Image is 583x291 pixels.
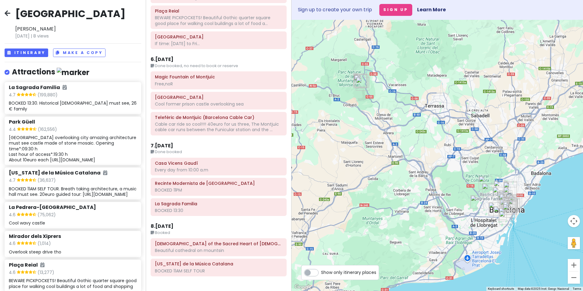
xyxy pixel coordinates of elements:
div: Montserrat Cable Car | Upper Station [352,72,370,91]
div: Telefèric de Montjuïc (Barcelona Cable Car) [496,205,514,224]
button: Itinerary [5,48,48,57]
span: 4.6 [9,240,17,248]
button: Make a Copy [53,48,106,57]
span: [DATE] 8 views [15,33,125,39]
span: [PERSON_NAME] [15,25,125,33]
div: Montjuïc Castle [497,209,515,227]
div: Bellesguard [480,181,498,199]
div: [GEOGRAPHIC_DATA] overlooking city amazing architecture must see castle made of stone mosaic. Ope... [9,135,137,163]
span: 4.7 [9,92,17,99]
img: marker [57,68,89,77]
span: 4.6 [9,269,17,277]
h6: Plaça Reial [9,262,45,268]
span: 4.4 [9,126,17,134]
div: Plaça de Catalunya [499,194,517,213]
div: Abbey of Montserrat [351,72,370,90]
h6: La Sagrada Familia [155,201,282,207]
div: La Pedrera-Casa Milà [495,189,513,208]
h6: Temple of the Sacred Heart of Jesus [155,241,282,246]
span: Show only itinerary places [321,269,376,276]
div: BOOKED 13:30. Historical [DEMOGRAPHIC_DATA] must see, 26 € family [9,100,137,111]
i: Added to itinerary [63,85,67,90]
h6: Barcelona Museum of Contemporary Art [155,34,282,40]
h6: La Pedrera-[GEOGRAPHIC_DATA] [9,204,96,211]
button: Zoom out [568,271,580,284]
div: Güell Palace [501,199,519,217]
h4: Attractions [12,67,89,77]
small: Booked [151,230,287,236]
span: (36,637) [38,177,56,185]
div: Arco de Triunfo de Barcelona [504,192,522,210]
div: Santa Anna Church [500,195,518,213]
h6: 7 . [DATE] [151,143,173,149]
div: Parc de l'Espanya Industrial [486,200,504,218]
div: Stairway to Heaven [353,72,371,90]
div: Mirador dels Xiprers [468,193,486,211]
a: Terms (opens in new tab) [573,287,581,290]
small: Done booked, no need to book or reserve [151,63,287,69]
div: Cool wavy castle [9,220,137,226]
h6: Plaça Reial [155,8,282,14]
span: | [31,33,32,39]
div: If time: [DATE] to Fri... [155,41,282,46]
div: Casa Batlló [497,192,515,210]
button: Keyboard shortcuts [488,287,514,291]
div: Cool former prison castle overlooking sea [155,101,282,107]
a: Open this area in Google Maps (opens a new window) [293,283,313,291]
h6: Recinte Modernista de Sant Pau - Museu [155,181,282,186]
span: 4.6 [9,211,17,219]
div: BEWARE PICKPOCKETS! Beautiful Gothic quarter square good place for walking cool buildings a lot o... [155,15,282,26]
span: 4.7 [9,177,17,185]
h6: Montjuïc Castle [155,95,282,100]
h6: Magic Fountain of Montjuïc [155,74,282,80]
div: Cascada del Parc de la Ciutadella [506,192,524,211]
div: Beautiful cathedral on mountsin [155,248,282,253]
div: Free Walking Tours Barcelona [500,202,519,220]
div: Temple of the Sacred Heart of Jesus [476,174,495,192]
div: Barcelona Museum of Contemporary Art [498,197,516,215]
h6: [US_STATE] de la Música Catalana [9,170,107,176]
a: Learn More [417,6,446,13]
div: BOOKED 13:30 [155,208,282,213]
div: BEWARE PICKPOCKETS! Beautiful Gothic quarter square good place for walking cool buildings a lot o... [9,278,137,289]
div: BOOKED 11PM [155,187,282,193]
h2: [GEOGRAPHIC_DATA] [15,7,125,20]
span: (1,014) [38,240,51,248]
div: BOOKED 11AM SELF TOUR [155,268,282,274]
div: Plaça Reial [501,199,520,217]
div: Museu Etnològic i de Cultures del Món [504,196,522,214]
span: (162,556) [38,126,57,134]
h6: 6 . [DATE] [151,56,173,63]
div: Every day from 10:00 a.m [155,167,282,173]
button: Zoom in [568,259,580,271]
div: Free,noR [155,81,282,87]
div: Sant Pau Art Nouveau Site [501,179,519,197]
div: Montserrat [351,71,369,89]
span: Map data ©2025 Inst. Geogr. Nacional [518,287,569,290]
div: Overlook steep drive tho [9,249,137,255]
div: BOOKED 11AM SELF TOUR. Breath taking architecture, a music hall must see. 20euro guided tour: [UR... [9,186,137,197]
h6: La Sagrada Familia [9,84,67,91]
span: (199,880) [38,92,58,99]
h6: Park Güell [9,119,35,125]
h6: Casa Vicens Gaudí [155,160,282,166]
i: Added to itinerary [40,262,45,267]
h6: Telefèric de Montjuïc (Barcelona Cable Car) [155,115,282,120]
i: Added to itinerary [103,170,107,175]
div: La Sagrada Familia [501,185,519,203]
h6: Mirador dels Xiprers [9,233,61,240]
div: Casa de les Punxes [496,188,515,206]
div: Park Güell [491,178,510,196]
button: Sign Up [379,4,412,16]
div: Palau de la Música Catalana [501,194,520,212]
div: Cathedral of Barcelona [502,196,520,214]
div: Museu Egipci de Barcelona [497,190,515,209]
div: Placa històrica nom del carrer [500,195,519,213]
div: Recinte Modernista de Sant Pau - Museu [501,180,519,198]
h6: 8 . [DATE] [151,223,173,230]
img: Google [293,283,313,291]
span: (13,277) [38,269,54,277]
div: Casa Vicens Gaudí [490,185,509,203]
h6: Palau de la Música Catalana [155,261,282,267]
div: Cable car ride so cool!!!! 40euro for us three, The Montjuïc cable car runs between the Funicular... [155,121,282,132]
